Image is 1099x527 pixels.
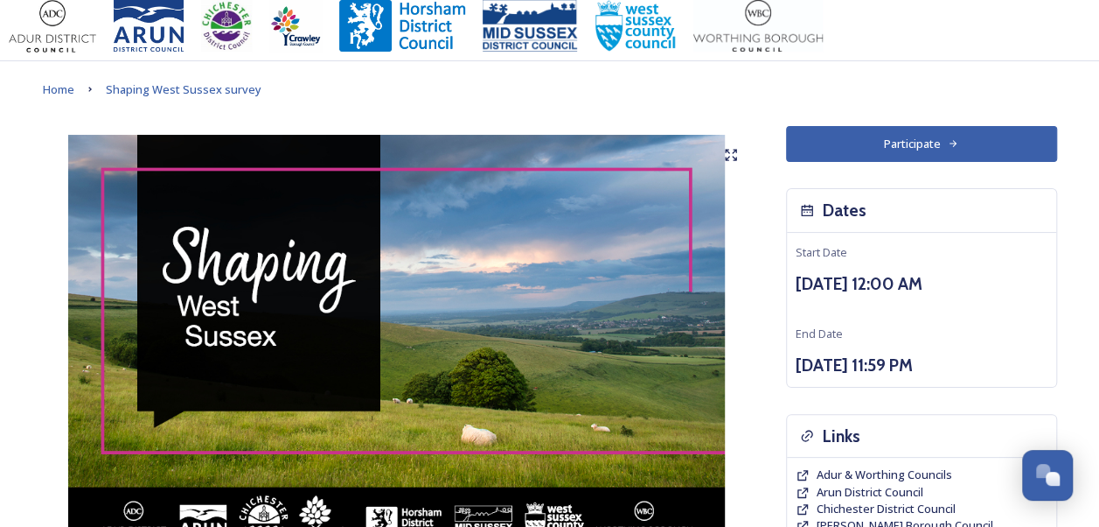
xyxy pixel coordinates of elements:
span: Shaping West Sussex survey [106,81,261,97]
h3: [DATE] 11:59 PM [796,353,1047,378]
button: Open Chat [1022,450,1073,501]
button: Participate [786,126,1057,162]
span: Arun District Council [817,484,923,500]
a: Chichester District Council [817,501,956,517]
span: Chichester District Council [817,501,956,516]
h3: Dates [823,198,866,223]
span: Adur & Worthing Councils [817,467,952,482]
a: Home [43,79,74,100]
span: End Date [796,326,843,341]
h3: Links [823,424,860,449]
span: Home [43,81,74,97]
a: Arun District Council [817,484,923,501]
span: Start Date [796,244,847,260]
a: Adur & Worthing Councils [817,467,952,483]
a: Shaping West Sussex survey [106,79,261,100]
h3: [DATE] 12:00 AM [796,271,1047,297]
